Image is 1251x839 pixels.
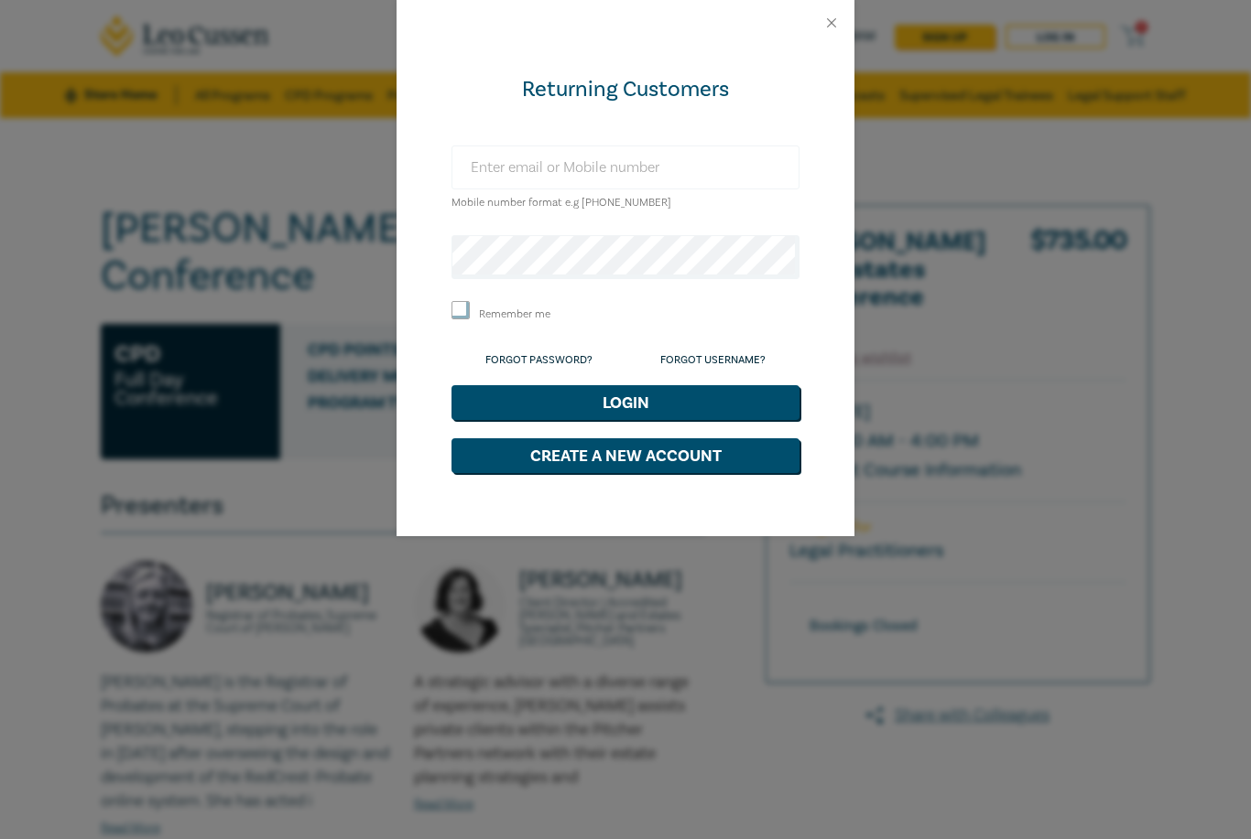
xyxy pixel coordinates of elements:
[485,353,593,367] a: Forgot Password?
[451,438,800,473] button: Create a New Account
[479,307,550,322] label: Remember me
[660,353,766,367] a: Forgot Username?
[451,145,800,189] input: Enter email or Mobile number
[451,75,800,104] div: Returning Customers
[451,385,800,420] button: Login
[823,15,840,31] button: Close
[451,196,671,210] small: Mobile number format e.g [PHONE_NUMBER]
